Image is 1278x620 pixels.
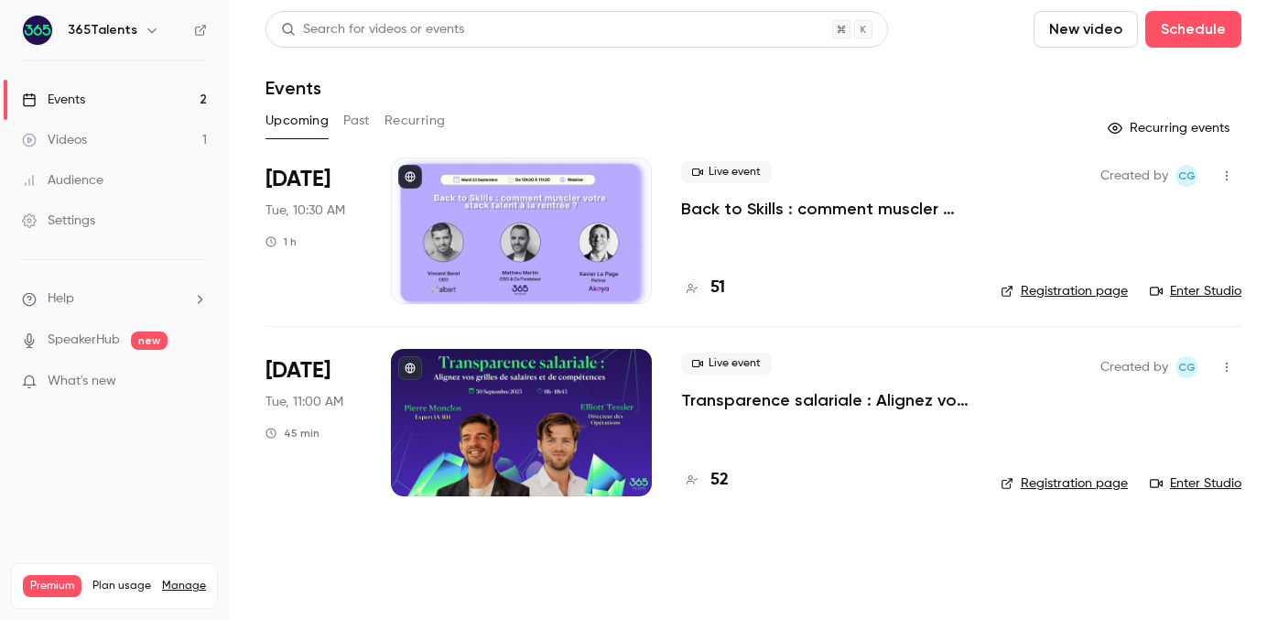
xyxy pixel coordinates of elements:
[1145,11,1241,48] button: Schedule
[265,234,297,249] div: 1 h
[48,331,120,350] a: SpeakerHub
[681,276,725,300] a: 51
[68,21,137,39] h6: 365Talents
[265,106,329,136] button: Upcoming
[710,276,725,300] h4: 51
[1099,114,1241,143] button: Recurring events
[1175,165,1197,187] span: Cynthia Garcia
[162,579,206,593] a: Manage
[22,289,207,309] li: help-dropdown-opener
[1100,165,1168,187] span: Created by
[265,165,330,194] span: [DATE]
[23,575,81,597] span: Premium
[1001,282,1128,300] a: Registration page
[343,106,370,136] button: Past
[1150,282,1241,300] a: Enter Studio
[22,91,85,109] div: Events
[265,77,321,99] h1: Events
[185,374,207,390] iframe: Noticeable Trigger
[1175,356,1197,378] span: Cynthia Garcia
[1150,474,1241,493] a: Enter Studio
[131,332,168,350] span: new
[22,171,103,190] div: Audience
[1178,165,1196,187] span: CG
[1034,11,1138,48] button: New video
[281,20,464,39] div: Search for videos or events
[710,468,729,493] h4: 52
[384,106,446,136] button: Recurring
[265,349,362,495] div: Sep 30 Tue, 11:00 AM (Europe/Paris)
[1100,356,1168,378] span: Created by
[92,579,151,593] span: Plan usage
[23,16,52,45] img: 365Talents
[681,389,971,411] a: Transparence salariale : Alignez vos grilles de salaires et de compétences
[1001,474,1128,493] a: Registration page
[22,131,87,149] div: Videos
[48,289,74,309] span: Help
[1178,356,1196,378] span: CG
[265,356,330,386] span: [DATE]
[681,198,971,220] a: Back to Skills : comment muscler votre stack talent à la rentrée ?
[681,353,772,375] span: Live event
[265,158,362,304] div: Sep 23 Tue, 10:30 AM (Europe/Paris)
[265,393,343,411] span: Tue, 11:00 AM
[48,372,116,391] span: What's new
[265,426,319,441] div: 45 min
[681,161,772,183] span: Live event
[265,201,345,220] span: Tue, 10:30 AM
[681,468,729,493] a: 52
[22,212,95,230] div: Settings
